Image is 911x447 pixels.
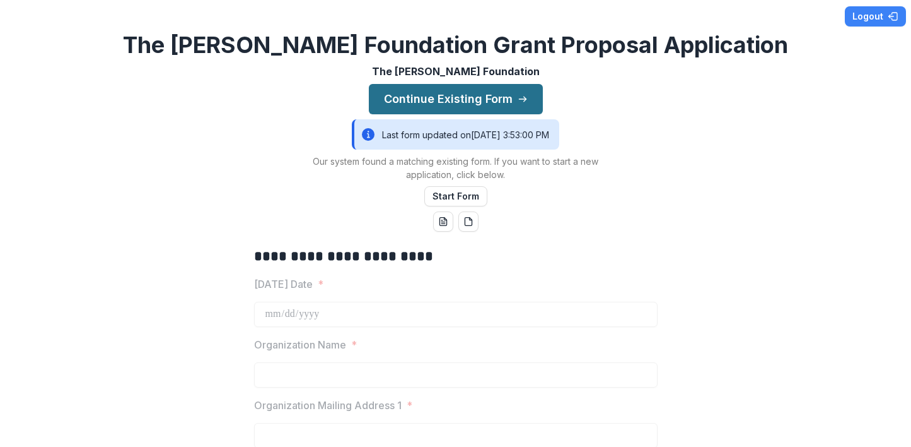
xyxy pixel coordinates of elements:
p: Our system found a matching existing form. If you want to start a new application, click below. [298,155,613,181]
h2: The [PERSON_NAME] Foundation Grant Proposal Application [123,32,788,59]
p: Organization Name [254,337,346,352]
p: The [PERSON_NAME] Foundation [372,64,540,79]
button: word-download [433,212,453,232]
p: Organization Mailing Address 1 [254,398,402,413]
div: Last form updated on [DATE] 3:53:00 PM [352,119,559,150]
button: Start Form [424,186,487,206]
button: pdf-download [458,212,479,232]
button: Logout [845,6,906,27]
p: [DATE] Date [254,277,313,292]
button: Continue Existing Form [369,84,543,114]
